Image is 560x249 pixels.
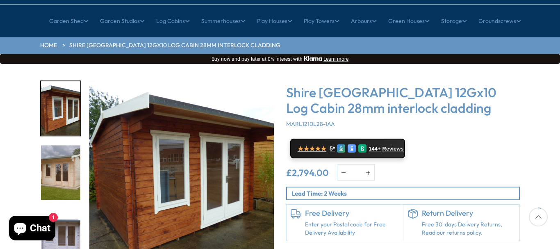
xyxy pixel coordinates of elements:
a: Arbours [351,11,377,31]
h3: Shire [GEOGRAPHIC_DATA] 12Gx10 Log Cabin 28mm interlock cladding [286,85,520,116]
span: 144+ [369,146,380,152]
a: Summerhouses [201,11,246,31]
div: G [337,144,345,153]
a: Garden Studios [100,11,145,31]
a: Garden Shed [49,11,89,31]
a: Play Towers [304,11,339,31]
div: 5 / 16 [40,80,81,137]
h6: Free Delivery [305,209,399,218]
a: Storage [441,11,467,31]
a: Log Cabins [156,11,190,31]
div: 6 / 16 [40,145,81,201]
a: Enter your Postal code for Free Delivery Availability [305,221,399,237]
span: ★★★★★ [298,145,326,153]
a: ★★★★★ 5* G E R 144+ Reviews [290,139,405,158]
inbox-online-store-chat: Shopify online store chat [7,216,58,242]
a: Green Houses [388,11,430,31]
div: E [348,144,356,153]
a: Shire [GEOGRAPHIC_DATA] 12Gx10 Log Cabin 28mm interlock cladding [69,41,280,50]
a: HOME [40,41,57,50]
h6: Return Delivery [422,209,516,218]
p: Lead Time: 2 Weeks [291,189,519,198]
ins: £2,794.00 [286,168,329,177]
div: R [358,144,367,153]
span: MARL1210L28-1AA [286,120,335,128]
span: Reviews [382,146,404,152]
a: Groundscrews [478,11,521,31]
p: Free 30-days Delivery Returns, Read our returns policy. [422,221,516,237]
a: Play Houses [257,11,292,31]
img: Marlborough1_4_-Recovered_0cedafef-55a9-4a54-8948-ddd76ea245d9_200x200.jpg [41,146,80,200]
img: Marlborough_11_0286c2a1-8bba-42c4-a94d-6282b60679f0_200x200.jpg [41,81,80,136]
